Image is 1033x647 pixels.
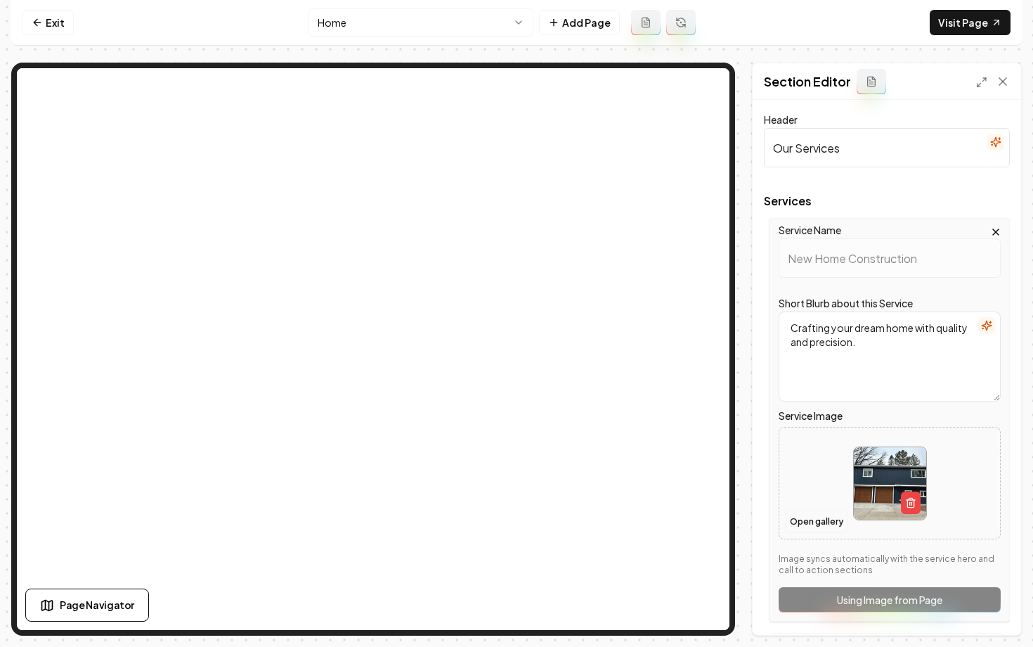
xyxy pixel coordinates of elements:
[25,589,149,622] button: Page Navigator
[60,598,134,613] span: Page Navigator
[785,511,848,533] button: Open gallery
[779,297,913,309] label: Short Blurb about this Service
[779,407,1001,424] label: Service Image
[666,10,696,35] button: Regenerate page
[764,196,1010,207] span: Services
[22,10,74,35] a: Exit
[764,128,1010,167] input: Header
[764,72,851,91] h2: Section Editor
[779,553,1001,576] p: Image syncs automatically with the service hero and call to action sections
[764,113,798,126] label: Header
[779,224,841,236] label: Service Name
[930,10,1011,35] a: Visit Page
[857,69,886,94] button: Add admin section prompt
[779,238,1001,278] input: Service Name
[854,447,926,520] img: image
[631,10,661,35] button: Add admin page prompt
[539,10,620,35] button: Add Page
